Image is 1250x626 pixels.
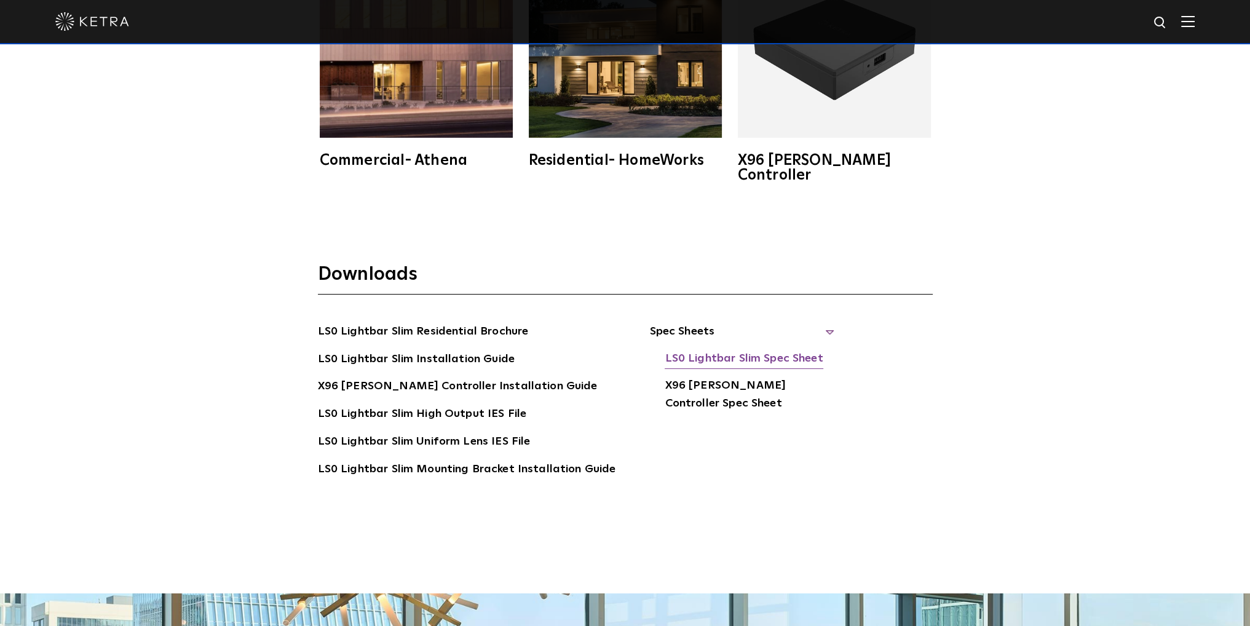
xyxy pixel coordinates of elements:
a: LS0 Lightbar Slim Mounting Bracket Installation Guide [318,461,616,480]
img: search icon [1153,15,1168,31]
a: X96 [PERSON_NAME] Controller Spec Sheet [665,377,834,414]
a: X96 [PERSON_NAME] Controller Installation Guide [318,378,598,397]
div: X96 [PERSON_NAME] Controller [738,153,931,183]
a: LS0 Lightbar Slim Residential Brochure [318,323,529,343]
img: ketra-logo-2019-white [55,12,129,31]
div: Commercial- Athena [320,153,513,168]
div: Residential- HomeWorks [529,153,722,168]
a: LS0 Lightbar Slim Uniform Lens IES File [318,433,531,453]
img: Hamburger%20Nav.svg [1181,15,1195,27]
h3: Downloads [318,263,933,295]
span: Spec Sheets [649,323,834,350]
a: LS0 Lightbar Slim Installation Guide [318,351,515,370]
a: LS0 Lightbar Slim Spec Sheet [665,350,823,370]
a: LS0 Lightbar Slim High Output IES File [318,405,527,425]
